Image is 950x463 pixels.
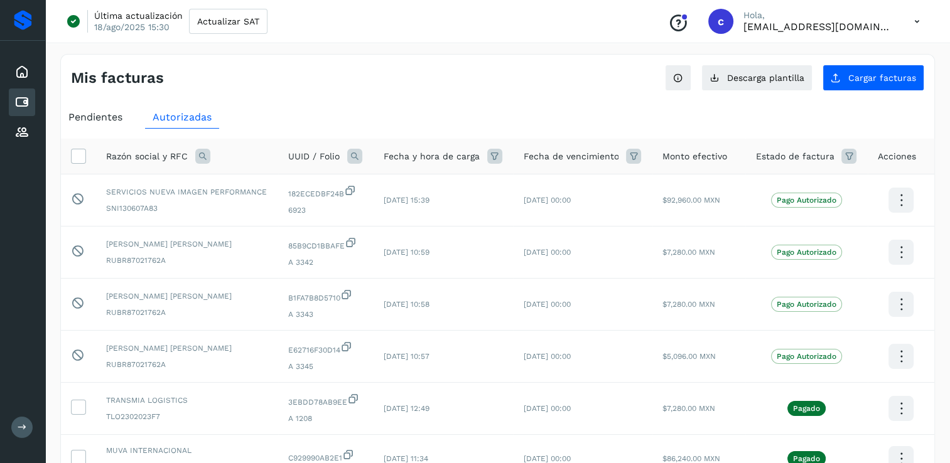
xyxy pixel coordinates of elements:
[662,248,715,257] span: $7,280.00 MXN
[9,58,35,86] div: Inicio
[288,237,363,252] span: 85B9CD1BBAFE
[153,111,212,123] span: Autorizadas
[662,196,720,205] span: $92,960.00 MXN
[878,150,916,163] span: Acciones
[106,307,268,318] span: RUBR87021762A
[523,352,570,361] span: [DATE] 00:00
[523,248,570,257] span: [DATE] 00:00
[106,359,268,370] span: RUBR87021762A
[743,21,894,33] p: cxp@53cargo.com
[777,248,836,257] p: Pago Autorizado
[662,150,727,163] span: Monto efectivo
[288,361,363,372] span: A 3345
[793,404,820,413] p: Pagado
[384,196,429,205] span: [DATE] 15:39
[106,290,268,302] span: [PERSON_NAME] [PERSON_NAME]
[384,352,429,361] span: [DATE] 10:57
[106,186,268,198] span: SERVICIOS NUEVA IMAGEN PERFORMANCE
[743,10,894,21] p: Hola,
[9,119,35,146] div: Proveedores
[384,300,429,309] span: [DATE] 10:58
[384,454,428,463] span: [DATE] 11:34
[523,300,570,309] span: [DATE] 00:00
[106,255,268,266] span: RUBR87021762A
[384,404,429,413] span: [DATE] 12:49
[106,395,268,406] span: TRANSMIA LOGISTICS
[197,17,259,26] span: Actualizar SAT
[94,21,170,33] p: 18/ago/2025 15:30
[189,9,267,34] button: Actualizar SAT
[523,150,618,163] span: Fecha de vencimiento
[848,73,916,82] span: Cargar facturas
[106,445,268,456] span: MUVA INTERNACIONAL
[701,65,812,91] button: Descarga plantilla
[288,309,363,320] span: A 3343
[523,196,570,205] span: [DATE] 00:00
[68,111,122,123] span: Pendientes
[793,454,820,463] p: Pagado
[288,393,363,408] span: 3EBDD78AB9EE
[662,352,716,361] span: $5,096.00 MXN
[288,289,363,304] span: B1FA7B8D5710
[777,352,836,361] p: Pago Autorizado
[288,257,363,268] span: A 3342
[106,150,188,163] span: Razón social y RFC
[777,300,836,309] p: Pago Autorizado
[288,341,363,356] span: E62716F30D14
[9,88,35,116] div: Cuentas por pagar
[71,69,164,87] h4: Mis facturas
[662,454,720,463] span: $86,240.00 MXN
[106,203,268,214] span: SNI130607A83
[384,150,480,163] span: Fecha y hora de carga
[106,238,268,250] span: [PERSON_NAME] [PERSON_NAME]
[777,196,836,205] p: Pago Autorizado
[288,413,363,424] span: A 1208
[288,205,363,216] span: 6923
[727,73,804,82] span: Descarga plantilla
[106,343,268,354] span: [PERSON_NAME] [PERSON_NAME]
[662,300,715,309] span: $7,280.00 MXN
[662,404,715,413] span: $7,280.00 MXN
[384,248,429,257] span: [DATE] 10:59
[288,150,340,163] span: UUID / Folio
[755,150,834,163] span: Estado de factura
[523,404,570,413] span: [DATE] 00:00
[288,184,363,200] span: 182ECEDBF24B
[523,454,570,463] span: [DATE] 00:00
[823,65,924,91] button: Cargar facturas
[106,411,268,422] span: TLO2302023F7
[94,10,183,21] p: Última actualización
